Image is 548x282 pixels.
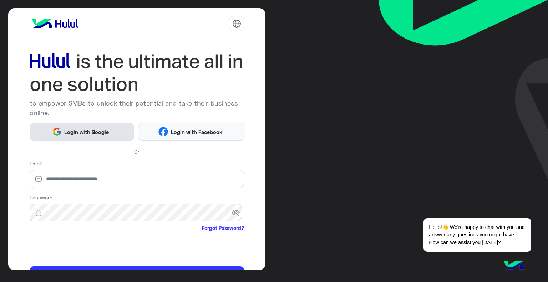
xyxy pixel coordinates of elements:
[232,206,244,219] span: visibility_off
[30,98,244,118] p: to empower SMBs to unlock their potential and take their business online.
[30,50,244,96] img: hululLoginTitle_EN.svg
[138,123,245,141] button: Login with Facebook
[30,209,47,216] img: lock
[30,123,134,141] button: Login with Google
[30,16,81,31] img: logo
[202,224,244,232] a: Forgot Password?
[423,218,531,252] span: Hello!👋 We're happy to chat with you and answer any questions you might have. How can we assist y...
[502,253,527,278] img: hulul-logo.png
[30,233,138,261] iframe: reCAPTCHA
[30,194,53,201] label: Password
[30,160,42,167] label: Email
[30,175,47,183] img: email
[232,19,241,28] img: tab
[134,148,139,155] span: Or
[158,127,168,137] img: Facebook
[168,128,225,136] span: Login with Facebook
[62,128,112,136] span: Login with Google
[52,127,62,137] img: Google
